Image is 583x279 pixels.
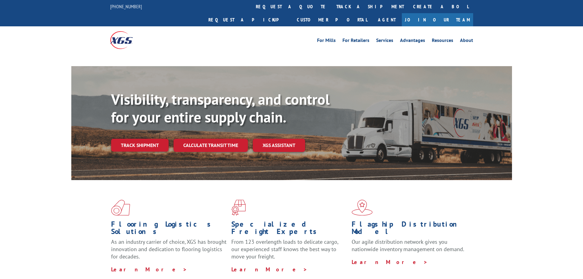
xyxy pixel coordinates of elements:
[110,3,142,9] a: [PHONE_NUMBER]
[352,200,373,216] img: xgs-icon-flagship-distribution-model-red
[111,200,130,216] img: xgs-icon-total-supply-chain-intelligence-red
[376,38,393,45] a: Services
[402,13,473,26] a: Join Our Team
[352,238,464,253] span: Our agile distribution network gives you nationwide inventory management on demand.
[111,238,226,260] span: As an industry carrier of choice, XGS has brought innovation and dedication to flooring logistics...
[111,266,187,273] a: Learn More >
[231,200,246,216] img: xgs-icon-focused-on-flooring-red
[111,221,227,238] h1: Flooring Logistics Solutions
[352,258,428,266] a: Learn More >
[432,38,453,45] a: Resources
[204,13,292,26] a: Request a pickup
[460,38,473,45] a: About
[231,266,308,273] a: Learn More >
[111,90,330,126] b: Visibility, transparency, and control for your entire supply chain.
[372,13,402,26] a: Agent
[400,38,425,45] a: Advantages
[253,139,305,152] a: XGS ASSISTANT
[231,238,347,266] p: From 123 overlength loads to delicate cargo, our experienced staff knows the best way to move you...
[111,139,169,152] a: Track shipment
[317,38,336,45] a: For Mills
[342,38,369,45] a: For Retailers
[352,221,467,238] h1: Flagship Distribution Model
[231,221,347,238] h1: Specialized Freight Experts
[174,139,248,152] a: Calculate transit time
[292,13,372,26] a: Customer Portal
